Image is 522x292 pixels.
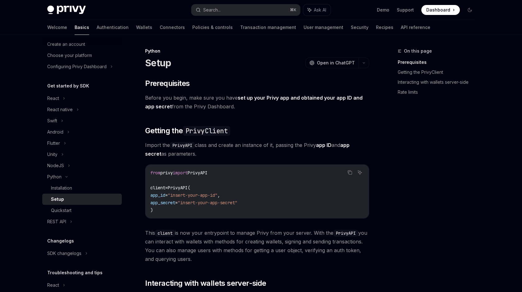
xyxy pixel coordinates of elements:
span: from [150,170,160,176]
a: Rate limits [398,87,480,97]
div: React native [47,106,73,113]
a: Setup [42,194,122,205]
a: Prerequisites [398,57,480,67]
div: Quickstart [51,207,71,214]
span: ) [150,207,153,213]
span: = [175,200,178,205]
a: Recipes [376,20,393,35]
button: Copy the contents from the code block [346,168,354,177]
a: User management [304,20,343,35]
span: PrivyAPI( [168,185,190,191]
div: React [47,281,59,289]
h5: Get started by SDK [47,82,89,90]
span: app_secret [150,200,175,205]
span: = [165,185,168,191]
span: "insert-your-app-id" [168,192,217,198]
span: privy [160,170,173,176]
span: On this page [404,47,432,55]
div: Swift [47,117,57,125]
a: Choose your platform [42,50,122,61]
code: PrivyAPI [170,142,195,149]
span: client [150,185,165,191]
span: PrivyAPI [188,170,208,176]
span: Dashboard [426,7,450,13]
a: Policies & controls [192,20,233,35]
a: Getting the PrivyClient [398,67,480,77]
a: Connectors [160,20,185,35]
a: Transaction management [240,20,296,35]
span: ⌘ K [290,7,296,12]
button: Toggle dark mode [465,5,475,15]
a: Basics [75,20,89,35]
div: Python [47,173,62,181]
div: Unity [47,151,57,158]
h1: Setup [145,57,171,68]
a: Demo [377,7,389,13]
code: PrivyAPI [333,230,358,237]
strong: app ID [316,142,332,148]
div: React [47,95,59,102]
span: Getting the [145,126,230,136]
span: Open in ChatGPT [317,60,355,66]
code: PrivyClient [183,126,230,136]
span: Import the class and create an instance of it, passing the Privy and as parameters. [145,141,369,158]
h5: Changelogs [47,237,74,245]
div: NodeJS [47,162,64,169]
div: REST API [47,218,66,225]
code: client [155,230,175,237]
span: Ask AI [314,7,326,13]
div: Flutter [47,139,60,147]
h5: Troubleshooting and tips [47,269,103,276]
div: Android [47,128,63,136]
span: import [173,170,188,176]
div: Setup [51,195,64,203]
div: Choose your platform [47,52,92,59]
span: Prerequisites [145,78,190,88]
button: Search...⌘K [191,4,300,16]
a: Security [351,20,369,35]
span: = [165,192,168,198]
img: dark logo [47,6,86,14]
a: Authentication [97,20,129,35]
a: Welcome [47,20,67,35]
span: , [217,192,220,198]
a: set up your Privy app and obtained your app ID and app secret [145,95,363,110]
button: Ask AI [303,4,331,16]
a: Quickstart [42,205,122,216]
div: Installation [51,184,72,192]
a: Dashboard [421,5,460,15]
div: Search... [203,6,221,14]
a: Interacting with wallets server-side [398,77,480,87]
div: Configuring Privy Dashboard [47,63,107,70]
button: Ask AI [356,168,364,177]
a: Wallets [136,20,152,35]
a: API reference [401,20,430,35]
div: Python [145,48,369,54]
span: Before you begin, make sure you have from the Privy Dashboard. [145,93,369,111]
span: app_id [150,192,165,198]
button: Open in ChatGPT [305,58,359,68]
span: Interacting with wallets server-side [145,278,266,288]
span: This is now your entrypoint to manage Privy from your server. With the you can interact with wall... [145,228,369,263]
a: Support [397,7,414,13]
a: Installation [42,182,122,194]
div: SDK changelogs [47,250,81,257]
span: "insert-your-app-secret" [178,200,237,205]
